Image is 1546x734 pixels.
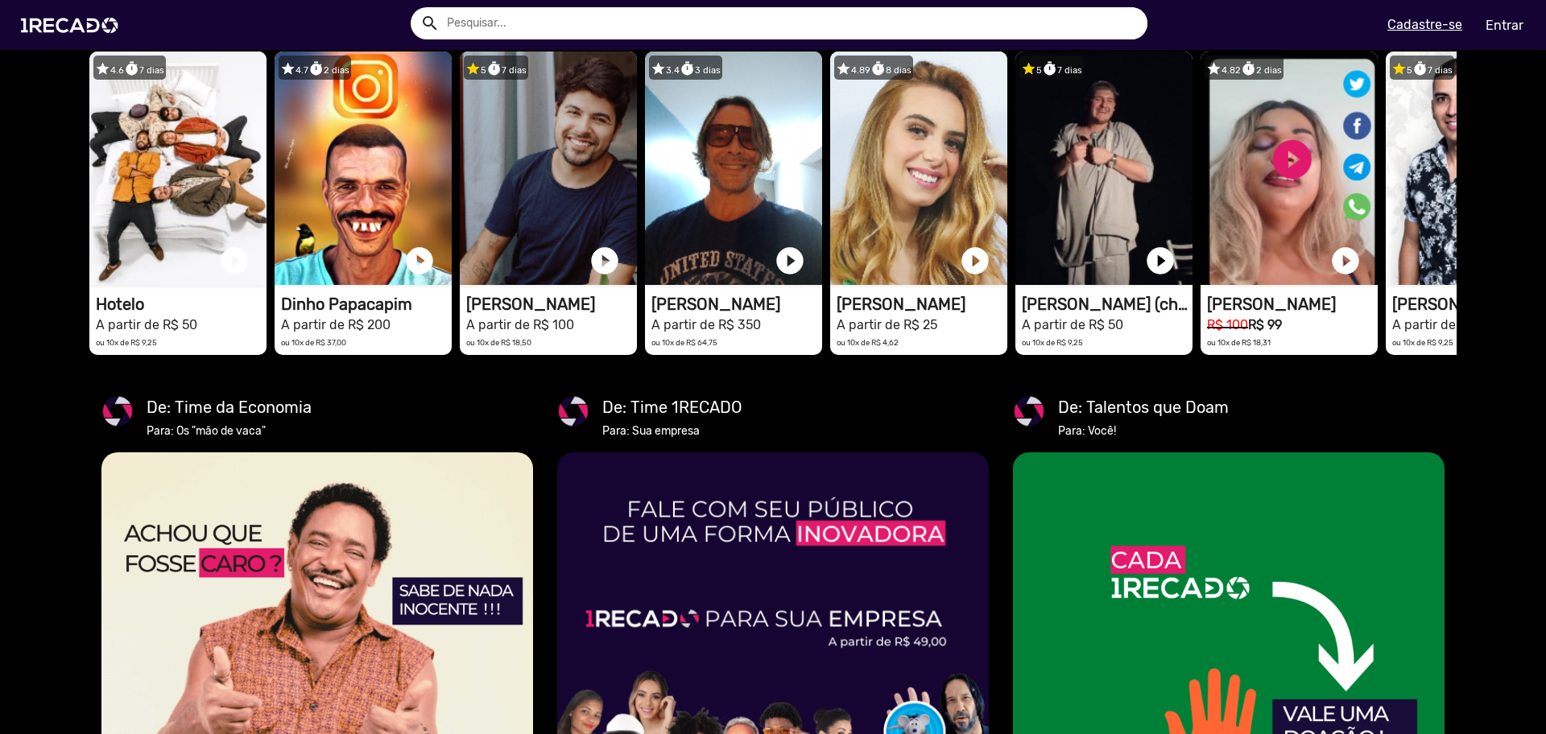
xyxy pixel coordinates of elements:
[96,295,267,314] h1: Hotelo
[774,245,806,277] a: play_circle_filled
[1387,17,1462,32] u: Cadastre-se
[147,423,312,439] mat-card-subtitle: Para: Os "mão de vaca"
[275,52,452,285] video: 1RECADO vídeos dedicados para fãs e empresas
[1022,338,1083,347] small: ou 10x de R$ 9,25
[830,52,1007,285] video: 1RECADO vídeos dedicados para fãs e empresas
[403,245,436,277] a: play_circle_filled
[1207,317,1248,332] small: R$ 100
[1207,338,1271,347] small: ou 10x de R$ 18,31
[218,245,250,277] a: play_circle_filled
[651,338,717,347] small: ou 10x de R$ 64,75
[460,52,637,285] video: 1RECADO vídeos dedicados para fãs e empresas
[1329,245,1362,277] a: play_circle_filled
[1022,295,1193,314] h1: [PERSON_NAME] (churros)
[281,317,391,332] small: A partir de R$ 200
[466,338,531,347] small: ou 10x de R$ 18,50
[281,295,452,314] h1: Dinho Papacapim
[435,7,1147,39] input: Pesquisar...
[415,8,443,36] button: Example home icon
[466,317,574,332] small: A partir de R$ 100
[466,295,637,314] h1: [PERSON_NAME]
[602,423,742,439] mat-card-subtitle: Para: Sua empresa
[651,295,822,314] h1: [PERSON_NAME]
[602,395,742,419] mat-card-title: De: Time 1RECADO
[147,395,312,419] mat-card-title: De: Time da Economia
[1015,52,1193,285] video: 1RECADO vídeos dedicados para fãs e empresas
[837,338,899,347] small: ou 10x de R$ 4,62
[837,295,1007,314] h1: [PERSON_NAME]
[1058,423,1229,439] mat-card-subtitle: Para: Você!
[1392,338,1453,347] small: ou 10x de R$ 9,25
[89,52,267,285] video: 1RECADO vídeos dedicados para fãs e empresas
[1201,52,1378,285] video: 1RECADO vídeos dedicados para fãs e empresas
[589,245,621,277] a: play_circle_filled
[420,14,440,33] mat-icon: Example home icon
[651,317,761,332] small: A partir de R$ 350
[1144,245,1176,277] a: play_circle_filled
[1475,11,1534,39] a: Entrar
[96,338,157,347] small: ou 10x de R$ 9,25
[1022,317,1123,332] small: A partir de R$ 50
[1248,317,1282,332] b: R$ 99
[645,52,822,285] video: 1RECADO vídeos dedicados para fãs e empresas
[281,338,346,347] small: ou 10x de R$ 37,00
[1207,295,1378,314] h1: [PERSON_NAME]
[1392,317,1494,332] small: A partir de R$ 50
[96,317,197,332] small: A partir de R$ 50
[837,317,937,332] small: A partir de R$ 25
[959,245,991,277] a: play_circle_filled
[1058,395,1229,419] mat-card-title: De: Talentos que Doam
